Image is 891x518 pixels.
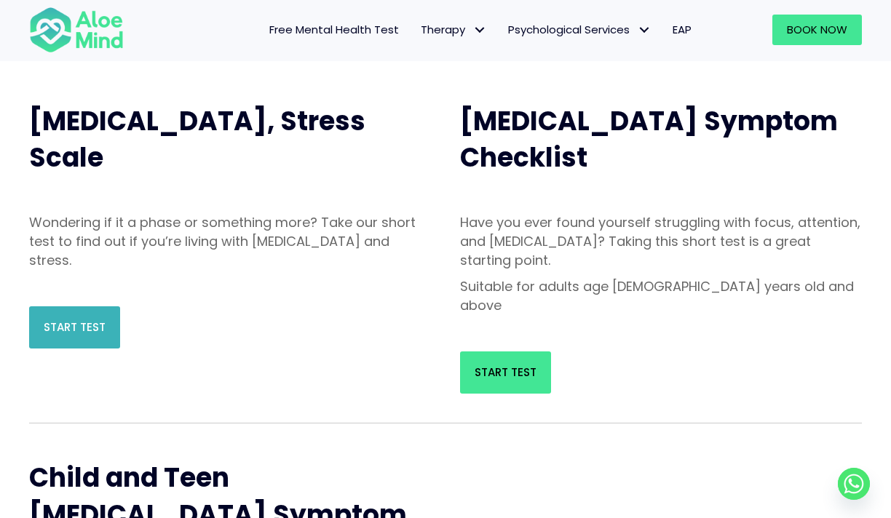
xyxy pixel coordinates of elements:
[460,277,862,315] p: Suitable for adults age [DEMOGRAPHIC_DATA] years old and above
[633,20,654,41] span: Psychological Services: submenu
[662,15,702,45] a: EAP
[460,351,551,394] a: Start Test
[29,6,124,54] img: Aloe mind Logo
[258,15,410,45] a: Free Mental Health Test
[29,213,431,270] p: Wondering if it a phase or something more? Take our short test to find out if you’re living with ...
[469,20,490,41] span: Therapy: submenu
[141,15,703,45] nav: Menu
[421,22,486,37] span: Therapy
[475,364,536,380] span: Start Test
[269,22,399,37] span: Free Mental Health Test
[497,15,662,45] a: Psychological ServicesPsychological Services: submenu
[29,306,120,348] a: Start Test
[29,103,365,176] span: [MEDICAL_DATA], Stress Scale
[787,22,847,37] span: Book Now
[410,15,497,45] a: TherapyTherapy: submenu
[460,103,838,176] span: [MEDICAL_DATA] Symptom Checklist
[673,22,692,37] span: EAP
[460,213,862,270] p: Have you ever found yourself struggling with focus, attention, and [MEDICAL_DATA]? Taking this sh...
[838,468,870,500] a: Whatsapp
[44,319,106,335] span: Start Test
[772,15,862,45] a: Book Now
[508,22,651,37] span: Psychological Services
